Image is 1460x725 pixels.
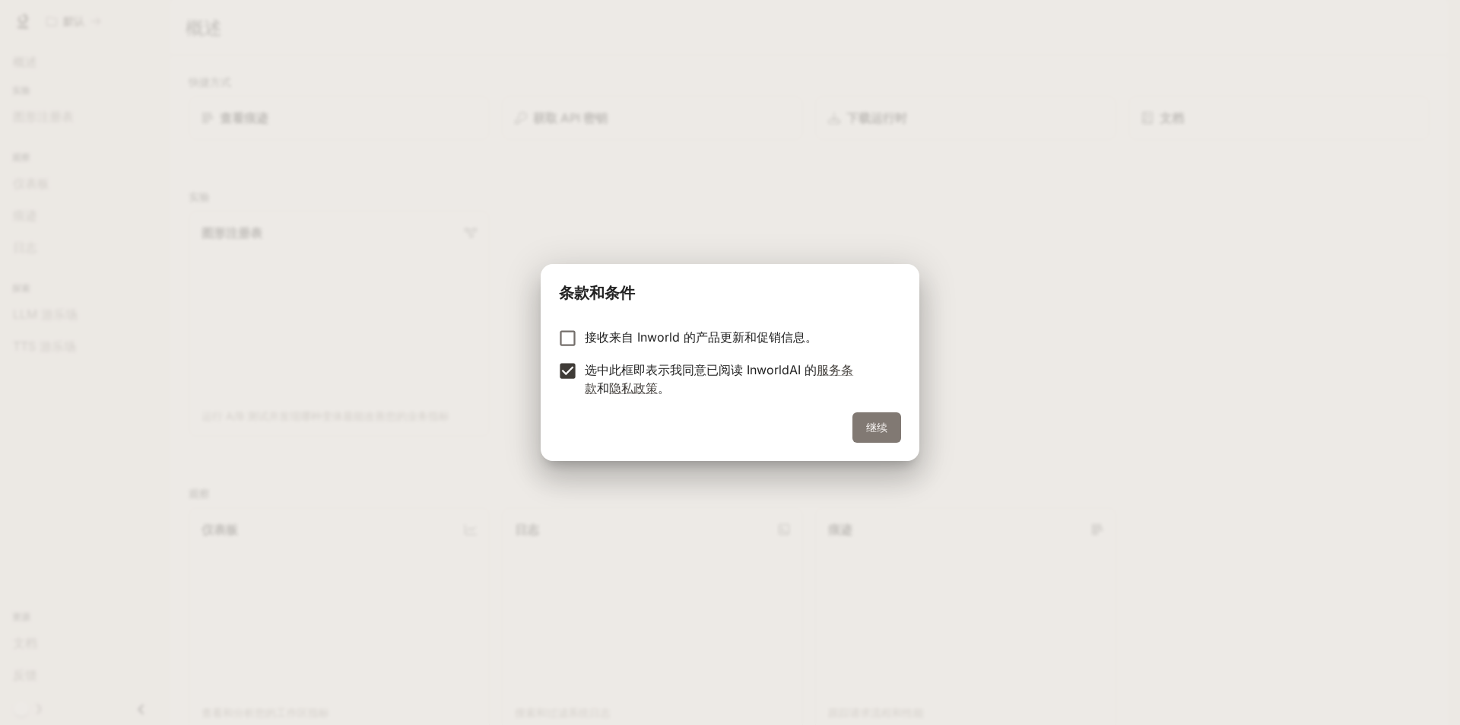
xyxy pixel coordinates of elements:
[852,412,901,443] button: 继续
[559,284,635,302] font: 条款和条件
[597,380,609,396] font: 和
[866,421,887,434] font: 继续
[585,329,817,345] font: 接收来自 Inworld 的产品更新和促销信息。
[609,380,658,396] a: 隐私政策
[658,380,670,396] font: 。
[585,362,817,377] font: 选中此框即表示我同意已阅读 InworldAI 的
